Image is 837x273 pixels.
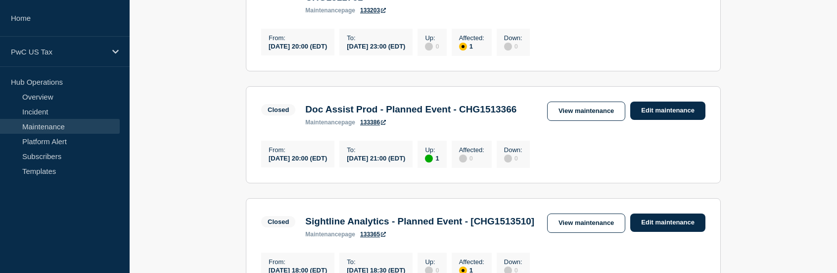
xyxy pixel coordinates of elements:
[11,48,106,56] p: PwC US Tax
[425,146,439,154] p: Up :
[459,43,467,51] div: affected
[459,34,484,42] p: Affected :
[268,106,289,113] div: Closed
[504,146,522,154] p: Down :
[459,42,484,51] div: 1
[305,7,355,14] p: page
[504,43,512,51] div: disabled
[305,119,341,126] span: maintenance
[425,154,439,163] div: 1
[347,154,405,162] div: [DATE] 21:00 (EDT)
[459,154,484,163] div: 0
[347,258,405,266] p: To :
[347,146,405,154] p: To :
[504,155,512,163] div: disabled
[425,155,433,163] div: up
[360,231,386,238] a: 133365
[547,102,625,121] a: View maintenance
[459,155,467,163] div: disabled
[504,258,522,266] p: Down :
[459,146,484,154] p: Affected :
[630,214,705,232] a: Edit maintenance
[305,7,341,14] span: maintenance
[305,216,534,227] h3: Sightline Analytics - Planned Event - [CHG1513510]
[305,231,341,238] span: maintenance
[425,42,439,51] div: 0
[459,258,484,266] p: Affected :
[504,154,522,163] div: 0
[269,154,327,162] div: [DATE] 20:00 (EDT)
[305,104,516,115] h3: Doc Assist Prod - Planned Event - CHG1513366
[547,214,625,233] a: View maintenance
[347,42,405,50] div: [DATE] 23:00 (EDT)
[269,258,327,266] p: From :
[360,119,386,126] a: 133386
[504,42,522,51] div: 0
[269,42,327,50] div: [DATE] 20:00 (EDT)
[425,43,433,51] div: disabled
[305,119,355,126] p: page
[268,218,289,225] div: Closed
[630,102,705,120] a: Edit maintenance
[425,34,439,42] p: Up :
[425,258,439,266] p: Up :
[269,34,327,42] p: From :
[347,34,405,42] p: To :
[269,146,327,154] p: From :
[360,7,386,14] a: 133203
[504,34,522,42] p: Down :
[305,231,355,238] p: page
